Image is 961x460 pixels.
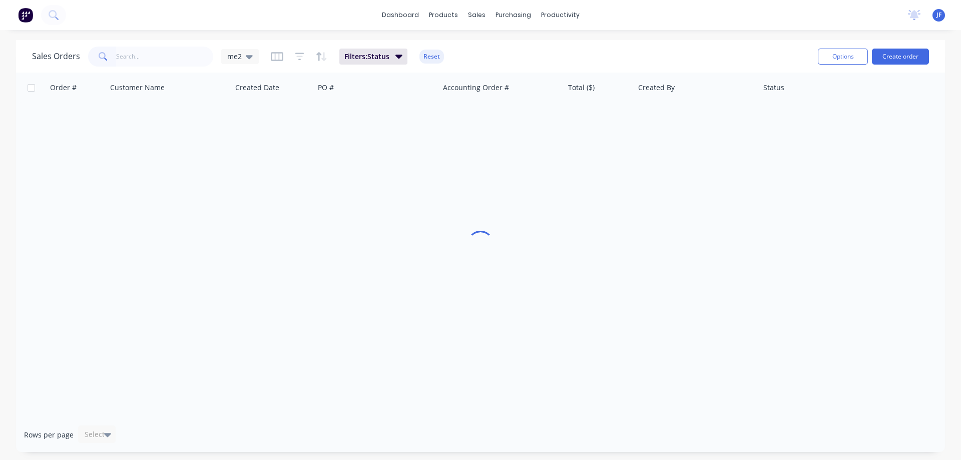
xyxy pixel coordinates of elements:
[50,83,77,93] div: Order #
[763,83,784,93] div: Status
[443,83,509,93] div: Accounting Order #
[235,83,279,93] div: Created Date
[339,49,407,65] button: Filters:Status
[638,83,675,93] div: Created By
[536,8,585,23] div: productivity
[818,49,868,65] button: Options
[568,83,595,93] div: Total ($)
[872,49,929,65] button: Create order
[424,8,463,23] div: products
[344,52,389,62] span: Filters: Status
[18,8,33,23] img: Factory
[318,83,334,93] div: PO #
[419,50,444,64] button: Reset
[110,83,165,93] div: Customer Name
[377,8,424,23] a: dashboard
[463,8,491,23] div: sales
[936,11,941,20] span: JF
[24,430,74,440] span: Rows per page
[491,8,536,23] div: purchasing
[32,52,80,61] h1: Sales Orders
[116,47,214,67] input: Search...
[227,51,242,62] span: me2
[85,429,111,439] div: Select...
